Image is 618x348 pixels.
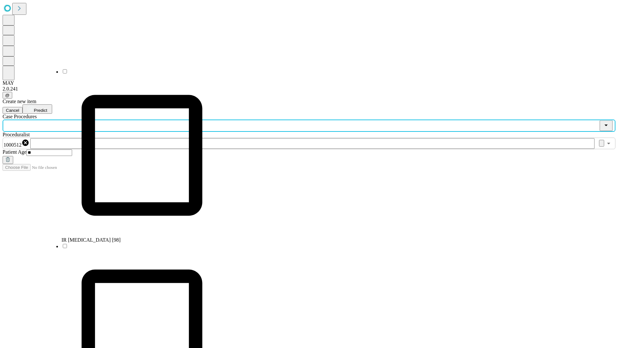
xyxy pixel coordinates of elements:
[34,108,47,113] span: Predict
[5,93,10,98] span: @
[6,108,19,113] span: Cancel
[3,114,37,119] span: Scheduled Procedure
[600,121,613,131] button: Close
[61,237,121,243] span: IR [MEDICAL_DATA] [98]
[599,140,604,147] button: Clear
[4,142,22,148] span: 1000512
[3,92,12,99] button: @
[3,132,30,137] span: Proceduralist
[3,149,26,155] span: Patient Age
[3,99,36,104] span: Create new item
[604,139,613,148] button: Open
[3,80,615,86] div: MAY
[23,104,52,114] button: Predict
[3,86,615,92] div: 2.0.241
[4,139,29,148] div: 1000512
[3,107,23,114] button: Cancel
